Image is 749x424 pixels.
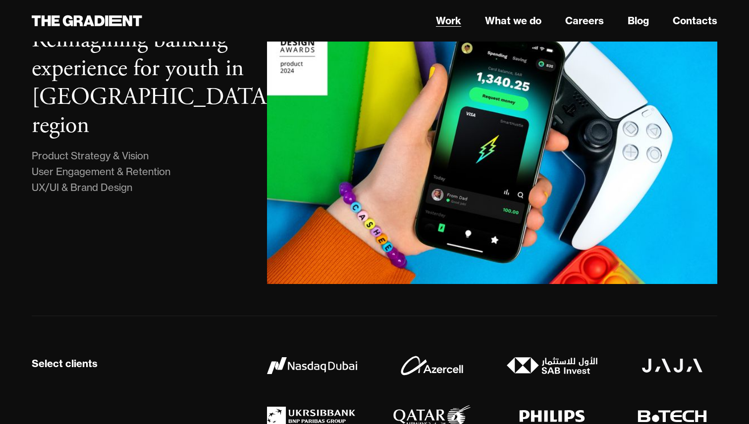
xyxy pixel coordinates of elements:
[565,13,604,28] a: Careers
[267,357,357,374] img: Nasdaq Dubai logo
[32,357,98,370] div: Select clients
[32,25,274,141] h3: Reimagining banking experience for youth in [GEOGRAPHIC_DATA] region
[673,13,717,28] a: Contacts
[32,148,170,195] div: Product Strategy & Vision User Engagement & Retention UX/UI & Brand Design
[628,13,649,28] a: Blog
[485,13,541,28] a: What we do
[436,13,461,28] a: Work
[507,357,597,374] img: SAB Invest
[32,2,717,283] a: CasheeReimagining banking experience for youth in [GEOGRAPHIC_DATA] regionProduct Strategy & Visi...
